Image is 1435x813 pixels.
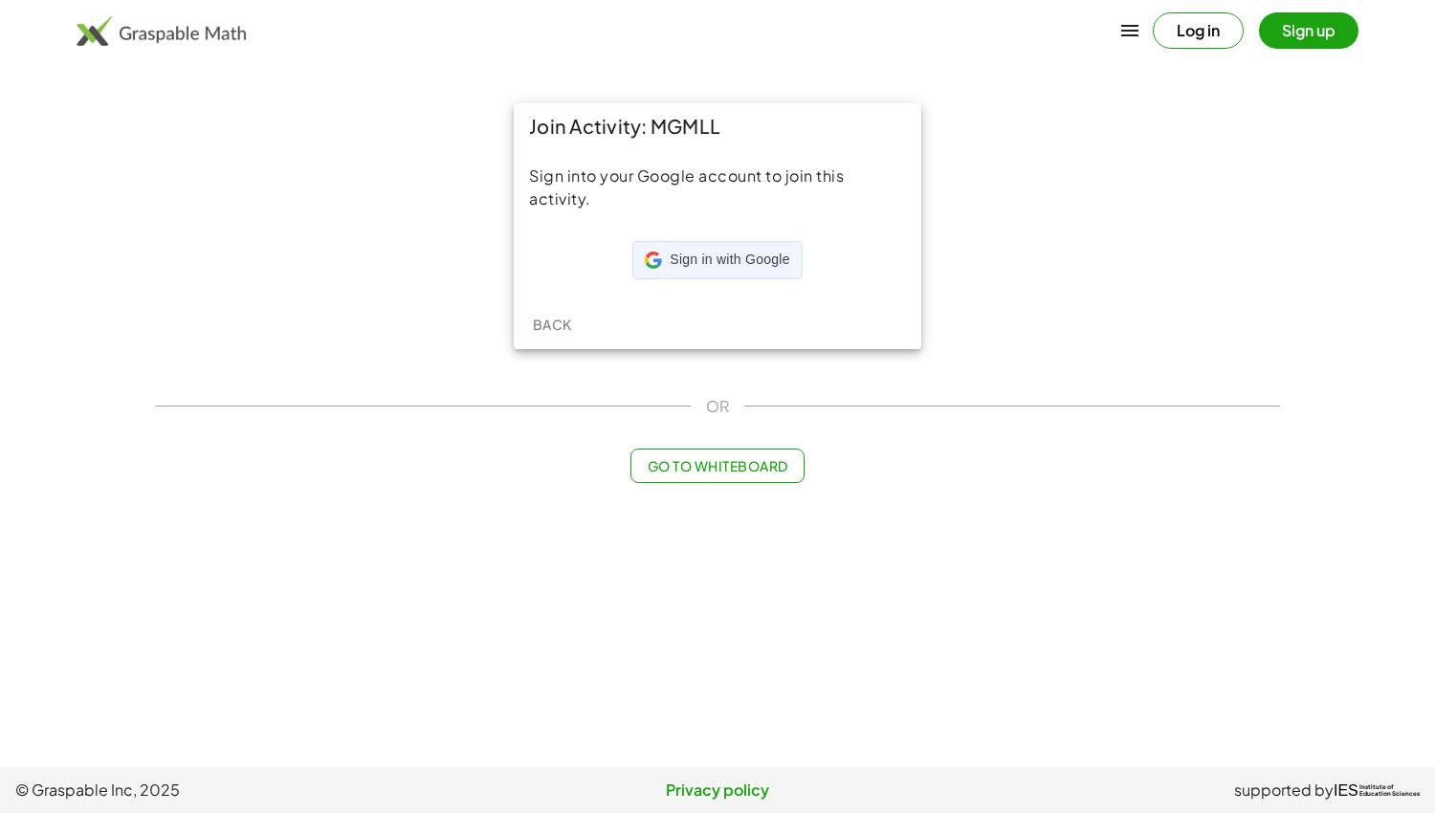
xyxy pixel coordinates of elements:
span: IES [1334,781,1358,800]
a: IESInstitute ofEducation Sciences [1334,779,1420,802]
button: Back [521,307,583,341]
div: Sign in with Google [632,241,802,279]
span: Sign in with Google [670,251,789,270]
button: Sign up [1259,12,1358,49]
span: Go to Whiteboard [647,457,787,474]
div: Join Activity: MGMLL [514,103,921,149]
span: supported by [1234,779,1334,802]
a: Privacy policy [483,779,951,802]
div: Sign into your Google account to join this activity. [529,165,906,210]
button: Go to Whiteboard [630,449,804,483]
span: Back [532,316,571,333]
span: © Graspable Inc, 2025 [15,779,483,802]
span: OR [706,395,729,418]
button: Log in [1153,12,1244,49]
span: Institute of Education Sciences [1359,784,1420,798]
